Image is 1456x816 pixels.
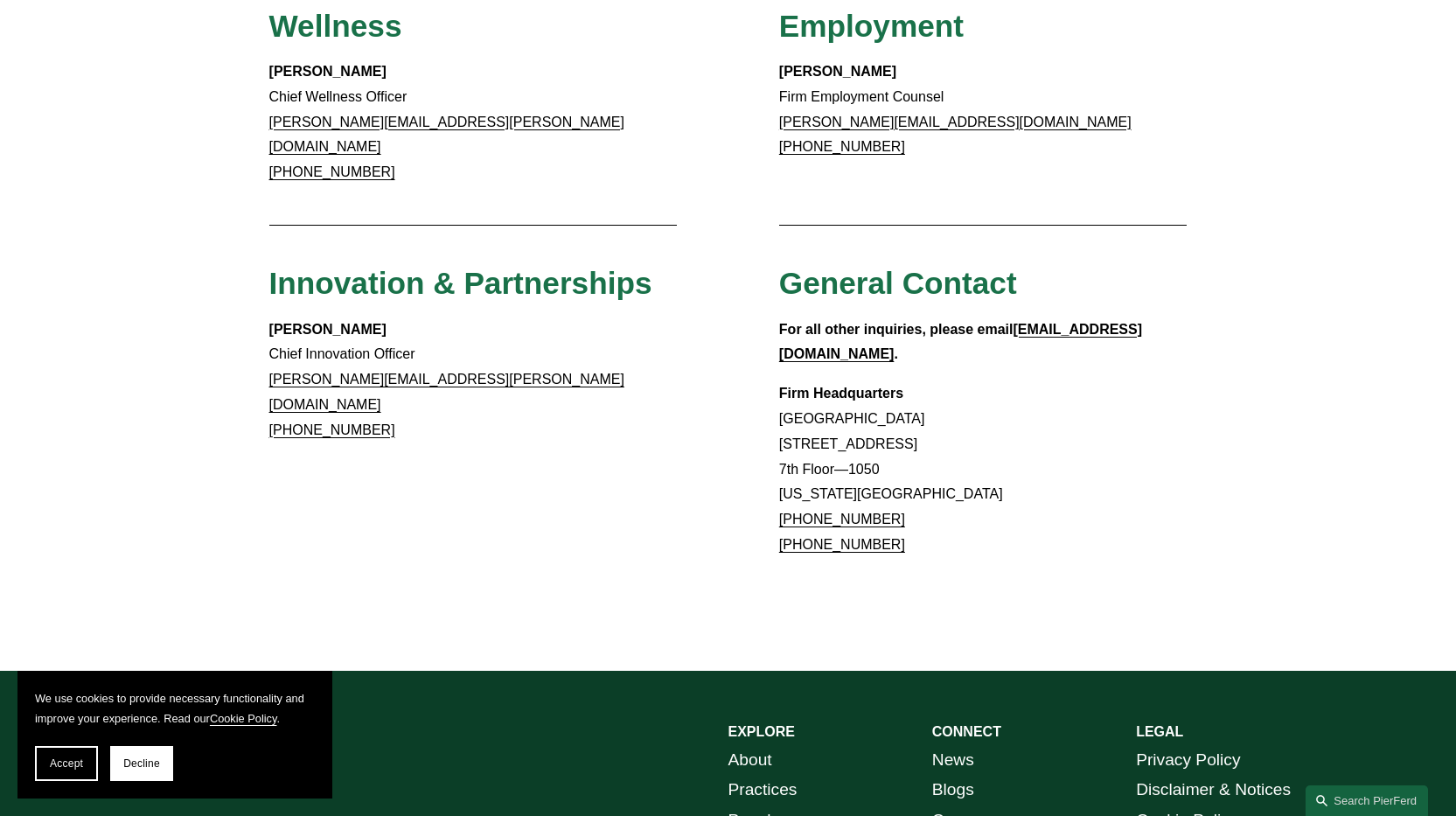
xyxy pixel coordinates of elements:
strong: [PERSON_NAME] [269,64,387,79]
a: About [728,745,772,776]
span: Employment [779,9,964,43]
a: [PERSON_NAME][EMAIL_ADDRESS][PERSON_NAME][DOMAIN_NAME] [269,115,624,155]
button: Accept [35,746,98,781]
a: Cookie Policy [210,712,277,725]
a: [PHONE_NUMBER] [779,512,905,527]
a: [PHONE_NUMBER] [779,139,905,154]
section: Cookie banner [17,671,332,799]
a: [PERSON_NAME][EMAIL_ADDRESS][PERSON_NAME][DOMAIN_NAME] [269,372,624,412]
strong: Firm Headquarters [779,386,903,401]
a: [PERSON_NAME][EMAIL_ADDRESS][DOMAIN_NAME] [779,115,1132,129]
strong: [PERSON_NAME] [269,322,387,337]
strong: EXPLORE [728,724,795,739]
span: General Contact [779,266,1017,300]
a: Disclaimer & Notices [1136,775,1291,806]
a: Privacy Policy [1136,745,1240,776]
strong: . [894,346,897,361]
a: [PHONE_NUMBER] [269,164,395,179]
a: [PHONE_NUMBER] [269,422,395,437]
p: [GEOGRAPHIC_DATA] [STREET_ADDRESS] 7th Floor—1050 [US_STATE][GEOGRAPHIC_DATA] [779,381,1188,558]
span: Decline [123,757,160,770]
span: Innovation & Partnerships [269,266,652,300]
strong: CONNECT [932,724,1001,739]
span: Accept [50,757,83,770]
p: Chief Wellness Officer [269,59,678,185]
strong: LEGAL [1136,724,1183,739]
button: Decline [110,746,173,781]
p: Firm Employment Counsel [779,59,1188,160]
span: Wellness [269,9,402,43]
a: News [932,745,974,776]
a: Practices [728,775,798,806]
p: Chief Innovation Officer [269,317,678,443]
a: [PHONE_NUMBER] [779,537,905,552]
a: Blogs [932,775,974,806]
strong: For all other inquiries, please email [779,322,1014,337]
a: Search this site [1306,785,1428,816]
p: We use cookies to provide necessary functionality and improve your experience. Read our . [35,688,315,729]
strong: [PERSON_NAME] [779,64,896,79]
